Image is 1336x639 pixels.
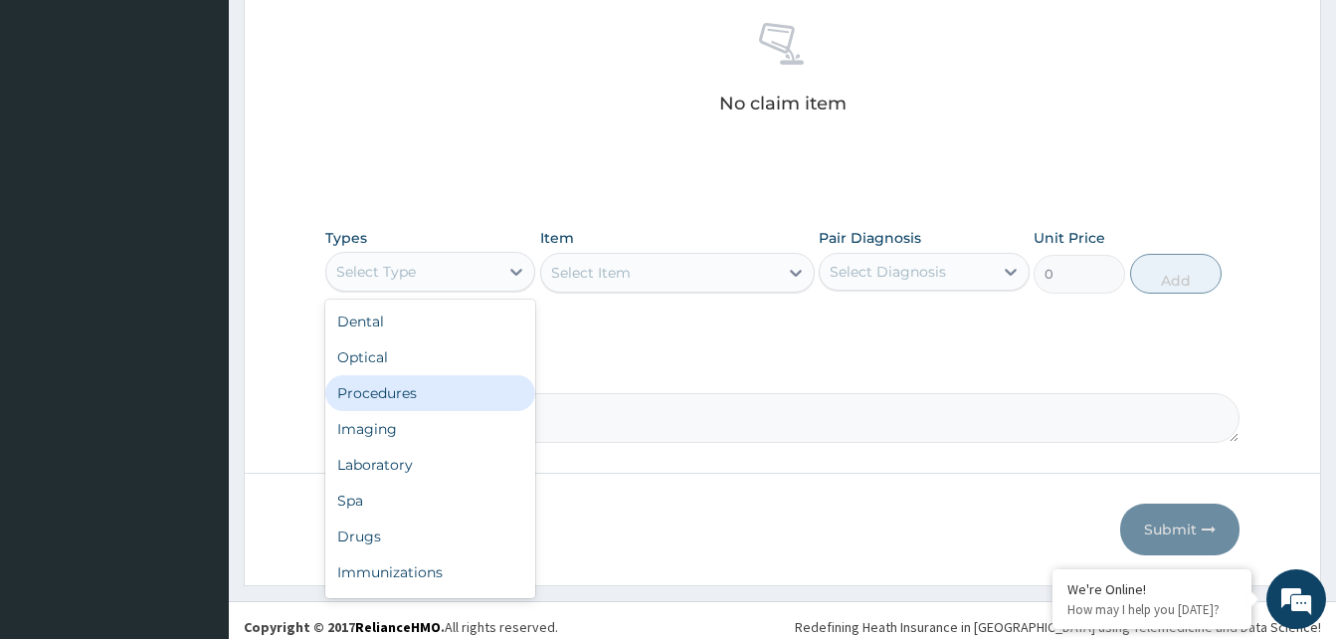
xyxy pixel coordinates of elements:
textarea: Type your message and hit 'Enter' [10,427,379,497]
button: Submit [1120,504,1240,555]
div: Chat with us now [103,111,334,137]
div: Minimize live chat window [326,10,374,58]
label: Comment [325,365,1240,382]
div: Select Diagnosis [830,262,946,282]
div: Redefining Heath Insurance in [GEOGRAPHIC_DATA] using Telemedicine and Data Science! [795,617,1321,637]
div: Dental [325,304,535,339]
div: Others [325,590,535,626]
button: Add [1130,254,1222,294]
strong: Copyright © 2017 . [244,618,445,636]
div: Optical [325,339,535,375]
img: d_794563401_company_1708531726252_794563401 [37,100,81,149]
p: No claim item [719,94,847,113]
div: Procedures [325,375,535,411]
div: Select Type [336,262,416,282]
label: Types [325,230,367,247]
p: How may I help you today? [1067,601,1237,618]
label: Item [540,228,574,248]
div: We're Online! [1067,580,1237,598]
div: Laboratory [325,447,535,483]
a: RelianceHMO [355,618,441,636]
div: Immunizations [325,554,535,590]
div: Spa [325,483,535,519]
div: Imaging [325,411,535,447]
label: Pair Diagnosis [819,228,921,248]
label: Unit Price [1034,228,1105,248]
div: Drugs [325,519,535,554]
span: We're online! [115,192,275,393]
